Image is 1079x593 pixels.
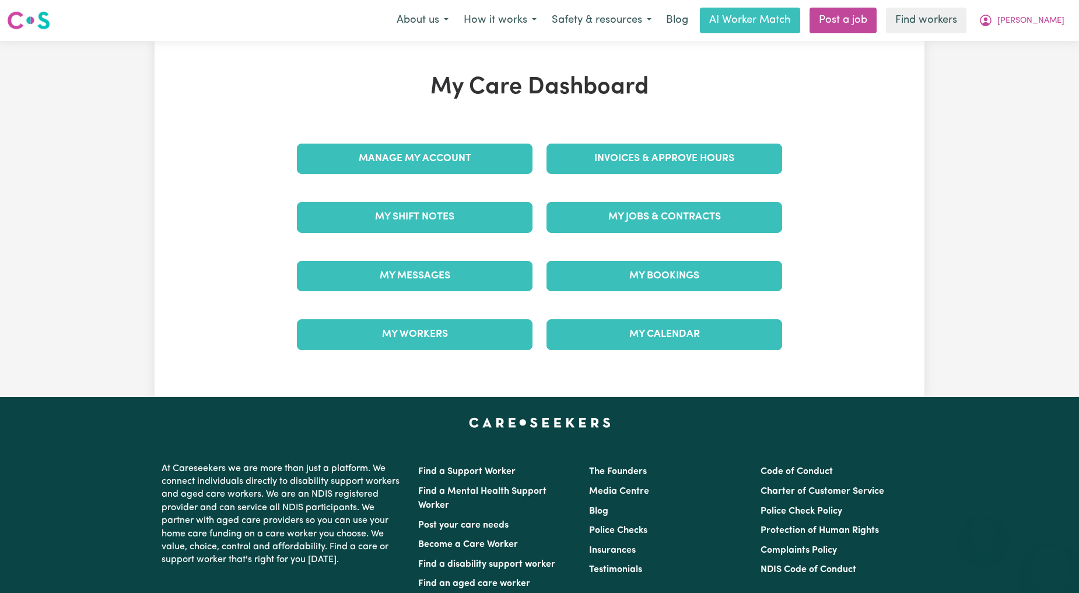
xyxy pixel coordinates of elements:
a: My Workers [297,319,533,350]
iframe: Button to launch messaging window [1032,546,1070,584]
img: Careseekers logo [7,10,50,31]
button: About us [389,8,456,33]
a: My Bookings [546,261,782,291]
a: NDIS Code of Conduct [761,565,856,574]
a: Code of Conduct [761,467,833,476]
a: Insurances [589,546,636,555]
a: Find a Mental Health Support Worker [418,487,546,510]
a: The Founders [589,467,647,476]
a: Media Centre [589,487,649,496]
a: Find a Support Worker [418,467,516,476]
a: Manage My Account [297,144,533,174]
a: Complaints Policy [761,546,837,555]
a: My Calendar [546,319,782,350]
a: Police Check Policy [761,507,842,516]
a: Invoices & Approve Hours [546,144,782,174]
a: Police Checks [589,526,647,535]
button: My Account [971,8,1072,33]
span: [PERSON_NAME] [997,15,1064,27]
a: AI Worker Match [700,8,800,33]
iframe: Close message [972,518,995,542]
p: At Careseekers we are more than just a platform. We connect individuals directly to disability su... [162,458,404,571]
a: Charter of Customer Service [761,487,884,496]
a: Testimonials [589,565,642,574]
a: My Jobs & Contracts [546,202,782,232]
a: Post a job [810,8,877,33]
a: My Shift Notes [297,202,533,232]
a: Find an aged care worker [418,579,530,588]
a: My Messages [297,261,533,291]
a: Post your care needs [418,521,509,530]
h1: My Care Dashboard [290,74,789,102]
a: Become a Care Worker [418,540,518,549]
button: Safety & resources [544,8,659,33]
a: Blog [589,507,608,516]
button: How it works [456,8,544,33]
a: Find workers [886,8,966,33]
a: Find a disability support worker [418,560,555,569]
a: Careseekers home page [469,418,611,427]
a: Blog [659,8,695,33]
a: Protection of Human Rights [761,526,879,535]
a: Careseekers logo [7,7,50,34]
